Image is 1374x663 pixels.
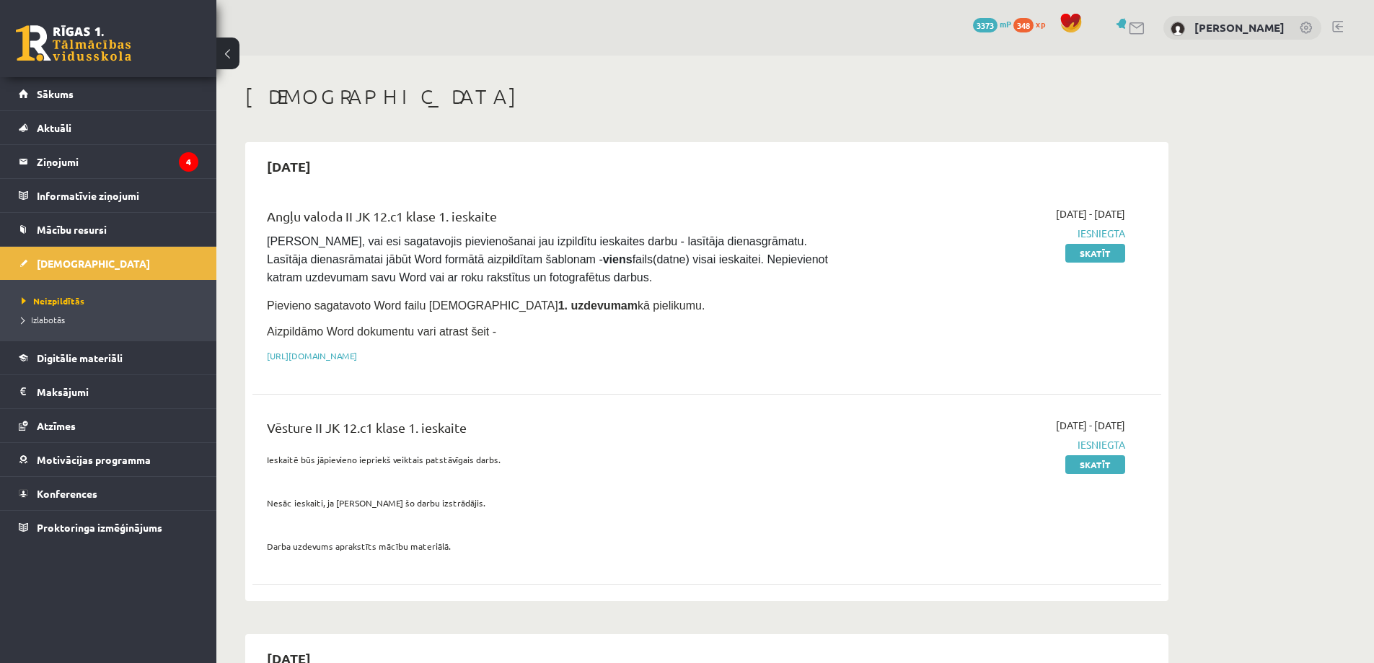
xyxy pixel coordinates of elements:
[267,235,831,284] span: [PERSON_NAME], vai esi sagatavojis pievienošanai jau izpildītu ieskaites darbu - lasītāja dienasg...
[1171,22,1185,36] img: Kristaps Dāvis Gailītis
[973,18,998,32] span: 3373
[37,257,150,270] span: [DEMOGRAPHIC_DATA]
[19,409,198,442] a: Atzīmes
[1013,18,1052,30] a: 348 xp
[22,314,65,325] span: Izlabotās
[37,375,198,408] legend: Maksājumi
[1000,18,1011,30] span: mP
[19,179,198,212] a: Informatīvie ziņojumi
[19,477,198,510] a: Konferences
[37,145,198,178] legend: Ziņojumi
[1013,18,1034,32] span: 348
[1056,418,1125,433] span: [DATE] - [DATE]
[1065,455,1125,474] a: Skatīt
[37,179,198,212] legend: Informatīvie ziņojumi
[37,351,123,364] span: Digitālie materiāli
[1065,244,1125,263] a: Skatīt
[19,341,198,374] a: Digitālie materiāli
[252,149,325,183] h2: [DATE]
[245,84,1168,109] h1: [DEMOGRAPHIC_DATA]
[853,437,1125,452] span: Iesniegta
[179,152,198,172] i: 4
[19,111,198,144] a: Aktuāli
[267,540,832,553] p: Darba uzdevums aprakstīts mācību materiālā.
[19,213,198,246] a: Mācību resursi
[267,496,832,509] p: Nesāc ieskaiti, ja [PERSON_NAME] šo darbu izstrādājis.
[19,443,198,476] a: Motivācijas programma
[19,77,198,110] a: Sākums
[19,375,198,408] a: Maksājumi
[37,223,107,236] span: Mācību resursi
[973,18,1011,30] a: 3373 mP
[37,521,162,534] span: Proktoringa izmēģinājums
[1056,206,1125,221] span: [DATE] - [DATE]
[22,294,202,307] a: Neizpildītās
[558,299,638,312] strong: 1. uzdevumam
[267,418,832,444] div: Vēsture II JK 12.c1 klase 1. ieskaite
[22,295,84,307] span: Neizpildītās
[267,299,705,312] span: Pievieno sagatavoto Word failu [DEMOGRAPHIC_DATA] kā pielikumu.
[267,325,496,338] span: Aizpildāmo Word dokumentu vari atrast šeit -
[267,350,357,361] a: [URL][DOMAIN_NAME]
[19,145,198,178] a: Ziņojumi4
[603,253,633,265] strong: viens
[37,453,151,466] span: Motivācijas programma
[1036,18,1045,30] span: xp
[267,206,832,233] div: Angļu valoda II JK 12.c1 klase 1. ieskaite
[19,247,198,280] a: [DEMOGRAPHIC_DATA]
[37,121,71,134] span: Aktuāli
[267,453,832,466] p: Ieskaitē būs jāpievieno iepriekš veiktais patstāvīgais darbs.
[37,419,76,432] span: Atzīmes
[853,226,1125,241] span: Iesniegta
[16,25,131,61] a: Rīgas 1. Tālmācības vidusskola
[22,313,202,326] a: Izlabotās
[1194,20,1285,35] a: [PERSON_NAME]
[19,511,198,544] a: Proktoringa izmēģinājums
[37,87,74,100] span: Sākums
[37,487,97,500] span: Konferences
